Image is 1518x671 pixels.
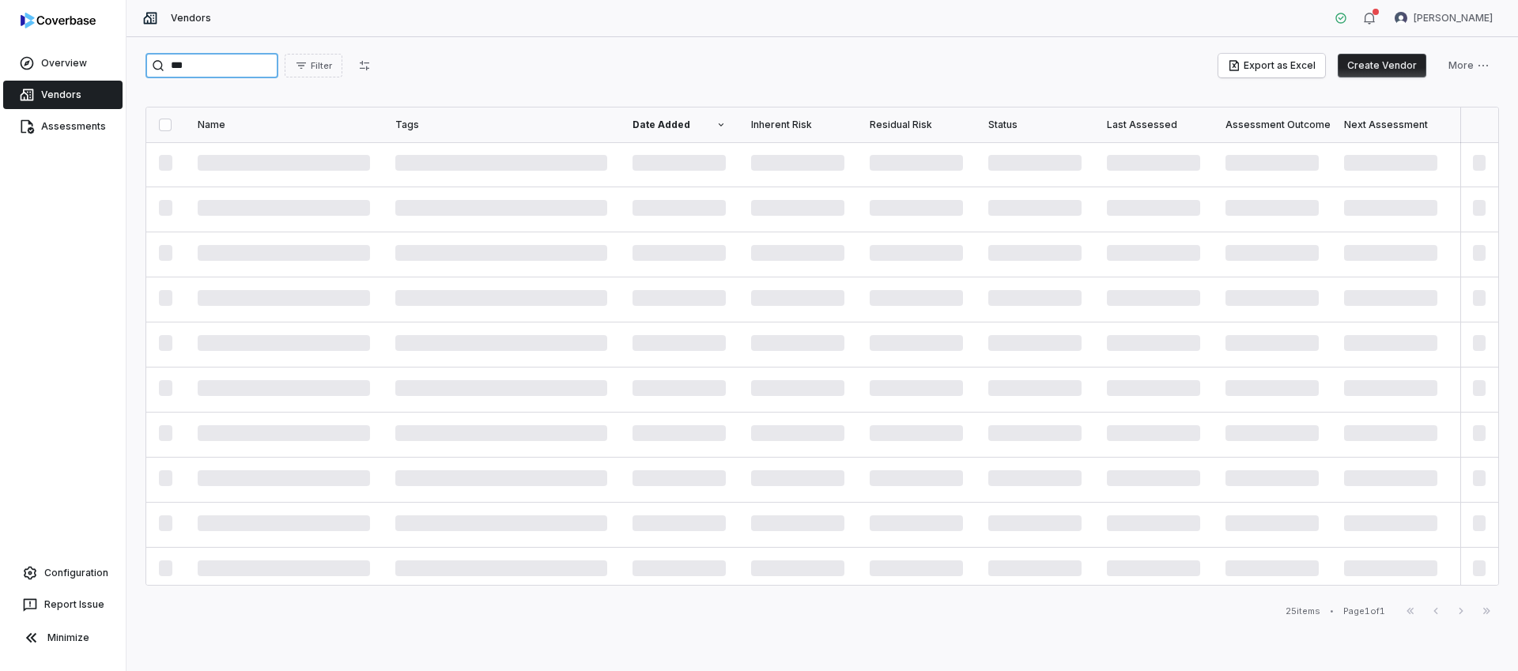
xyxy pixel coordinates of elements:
[988,119,1082,131] div: Status
[3,81,123,109] a: Vendors
[1343,605,1385,617] div: Page 1 of 1
[1385,6,1502,30] button: Justin Bennett avatar[PERSON_NAME]
[198,119,370,131] div: Name
[3,112,123,141] a: Assessments
[1395,12,1407,25] img: Justin Bennett avatar
[870,119,963,131] div: Residual Risk
[21,13,96,28] img: logo-D7KZi-bG.svg
[1286,605,1320,617] div: 25 items
[1330,605,1334,616] div: •
[6,622,119,654] button: Minimize
[1218,54,1325,77] button: Export as Excel
[285,54,342,77] button: Filter
[311,60,332,72] span: Filter
[1338,54,1426,77] button: Create Vendor
[3,49,123,77] a: Overview
[6,590,119,619] button: Report Issue
[395,119,607,131] div: Tags
[632,119,726,131] div: Date Added
[6,559,119,587] a: Configuration
[1225,119,1319,131] div: Assessment Outcome
[171,12,211,25] span: Vendors
[1344,119,1437,131] div: Next Assessment
[1414,12,1493,25] span: [PERSON_NAME]
[1107,119,1200,131] div: Last Assessed
[1439,54,1499,77] button: More
[751,119,844,131] div: Inherent Risk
